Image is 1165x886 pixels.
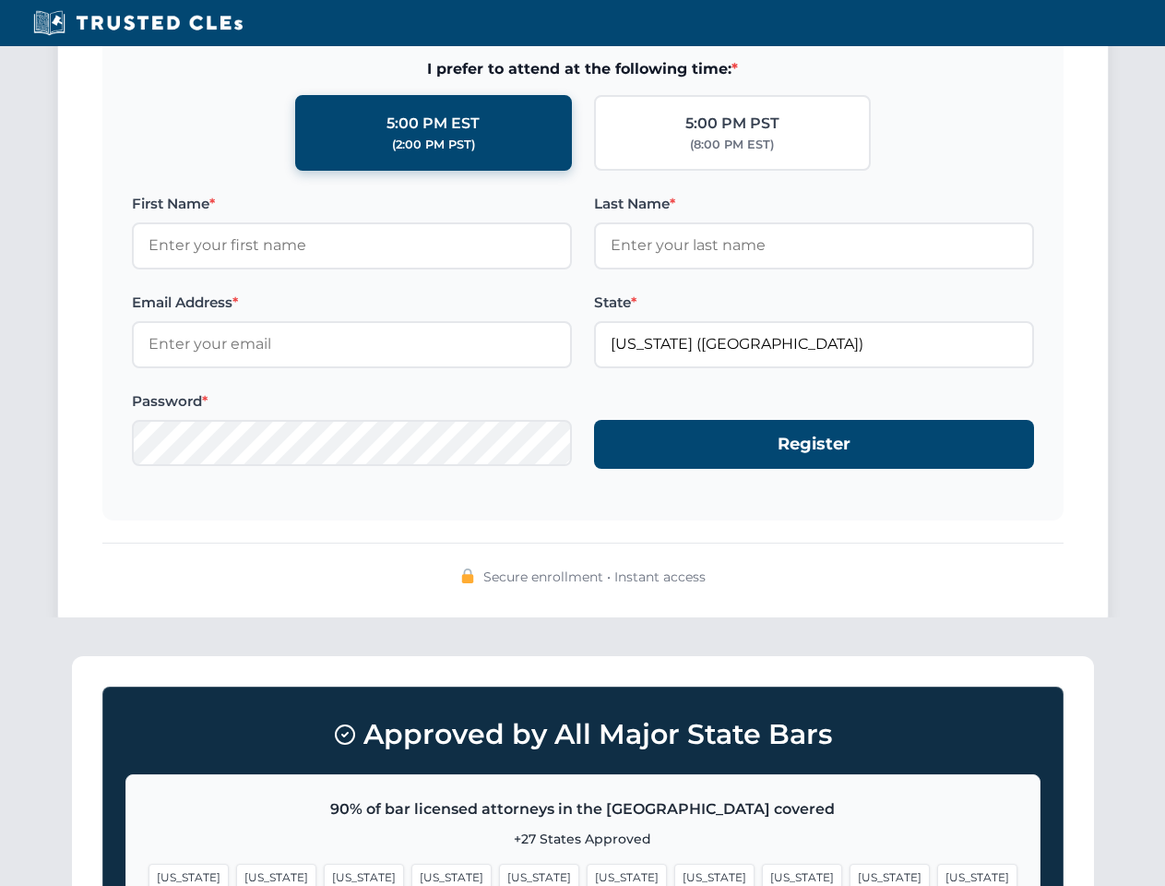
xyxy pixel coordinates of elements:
[386,112,480,136] div: 5:00 PM EST
[28,9,248,37] img: Trusted CLEs
[132,193,572,215] label: First Name
[392,136,475,154] div: (2:00 PM PST)
[690,136,774,154] div: (8:00 PM EST)
[125,710,1040,760] h3: Approved by All Major State Bars
[132,57,1034,81] span: I prefer to attend at the following time:
[132,222,572,269] input: Enter your first name
[132,292,572,314] label: Email Address
[685,112,779,136] div: 5:00 PM PST
[460,569,475,583] img: 🔒
[483,567,706,587] span: Secure enrollment • Instant access
[594,193,1034,215] label: Last Name
[594,292,1034,314] label: State
[132,321,572,367] input: Enter your email
[594,420,1034,469] button: Register
[149,797,1017,821] p: 90% of bar licensed attorneys in the [GEOGRAPHIC_DATA] covered
[594,321,1034,367] input: Florida (FL)
[594,222,1034,269] input: Enter your last name
[132,390,572,413] label: Password
[149,829,1017,849] p: +27 States Approved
